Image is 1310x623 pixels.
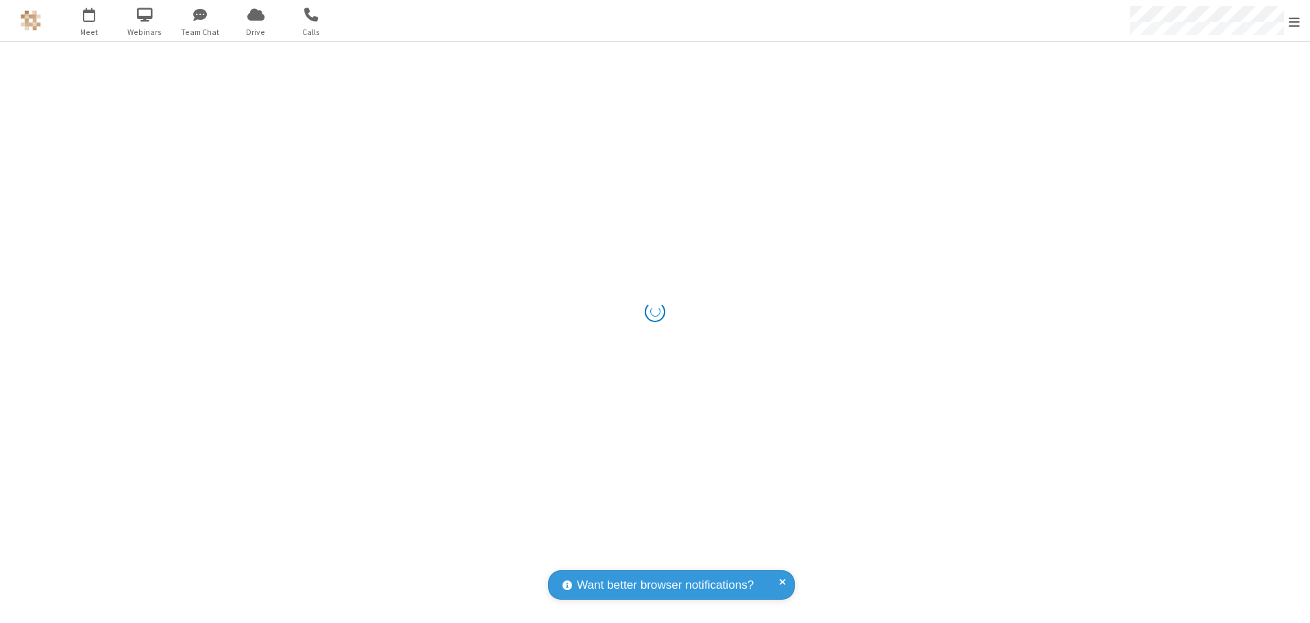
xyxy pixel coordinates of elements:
[230,26,282,38] span: Drive
[577,576,754,594] span: Want better browser notifications?
[175,26,226,38] span: Team Chat
[286,26,337,38] span: Calls
[21,10,41,31] img: QA Selenium DO NOT DELETE OR CHANGE
[64,26,115,38] span: Meet
[119,26,171,38] span: Webinars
